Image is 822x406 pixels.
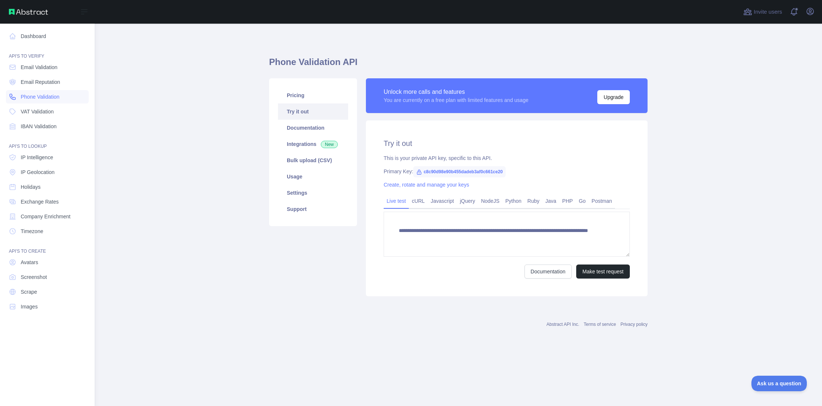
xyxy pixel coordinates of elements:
a: IP Geolocation [6,166,89,179]
div: Primary Key: [384,168,630,175]
span: Holidays [21,183,41,191]
a: NodeJS [478,195,502,207]
a: Scrape [6,285,89,298]
a: Phone Validation [6,90,89,103]
a: Screenshot [6,270,89,284]
a: Timezone [6,225,89,238]
span: IP Geolocation [21,168,55,176]
span: Scrape [21,288,37,296]
a: PHP [559,195,576,207]
span: Avatars [21,259,38,266]
a: Ruby [524,195,543,207]
a: Support [278,201,348,217]
a: Company Enrichment [6,210,89,223]
a: Exchange Rates [6,195,89,208]
a: Dashboard [6,30,89,43]
a: jQuery [457,195,478,207]
span: IBAN Validation [21,123,57,130]
a: Integrations New [278,136,348,152]
a: Try it out [278,103,348,120]
a: Usage [278,168,348,185]
a: Email Reputation [6,75,89,89]
a: Images [6,300,89,313]
a: Terms of service [584,322,616,327]
a: Postman [589,195,615,207]
div: API'S TO VERIFY [6,44,89,59]
a: IP Intelligence [6,151,89,164]
a: Javascript [428,195,457,207]
a: Email Validation [6,61,89,74]
a: Python [502,195,524,207]
span: c8c90d98e90b455dadeb3af0c661ce20 [413,166,506,177]
span: Timezone [21,228,43,235]
span: Phone Validation [21,93,60,100]
span: VAT Validation [21,108,54,115]
a: Go [576,195,589,207]
a: Settings [278,185,348,201]
a: cURL [409,195,428,207]
a: Abstract API Inc. [547,322,580,327]
div: API'S TO CREATE [6,239,89,254]
a: Bulk upload (CSV) [278,152,348,168]
img: Abstract API [9,9,48,15]
button: Make test request [576,265,630,279]
a: Holidays [6,180,89,194]
a: IBAN Validation [6,120,89,133]
a: Documentation [278,120,348,136]
span: Company Enrichment [21,213,71,220]
iframe: Toggle Customer Support [751,376,807,391]
span: Invite users [754,8,782,16]
div: You are currently on a free plan with limited features and usage [384,96,529,104]
a: Live test [384,195,409,207]
span: Exchange Rates [21,198,59,205]
span: Email Reputation [21,78,60,86]
button: Invite users [742,6,784,18]
a: Java [543,195,560,207]
span: Images [21,303,38,310]
a: Privacy policy [621,322,648,327]
button: Upgrade [597,90,630,104]
h2: Try it out [384,138,630,149]
div: This is your private API key, specific to this API. [384,154,630,162]
h1: Phone Validation API [269,56,648,74]
span: New [321,141,338,148]
a: Documentation [524,265,572,279]
a: VAT Validation [6,105,89,118]
div: Unlock more calls and features [384,88,529,96]
span: Email Validation [21,64,57,71]
span: Screenshot [21,273,47,281]
a: Create, rotate and manage your keys [384,182,469,188]
div: API'S TO LOOKUP [6,134,89,149]
a: Avatars [6,256,89,269]
a: Pricing [278,87,348,103]
span: IP Intelligence [21,154,53,161]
